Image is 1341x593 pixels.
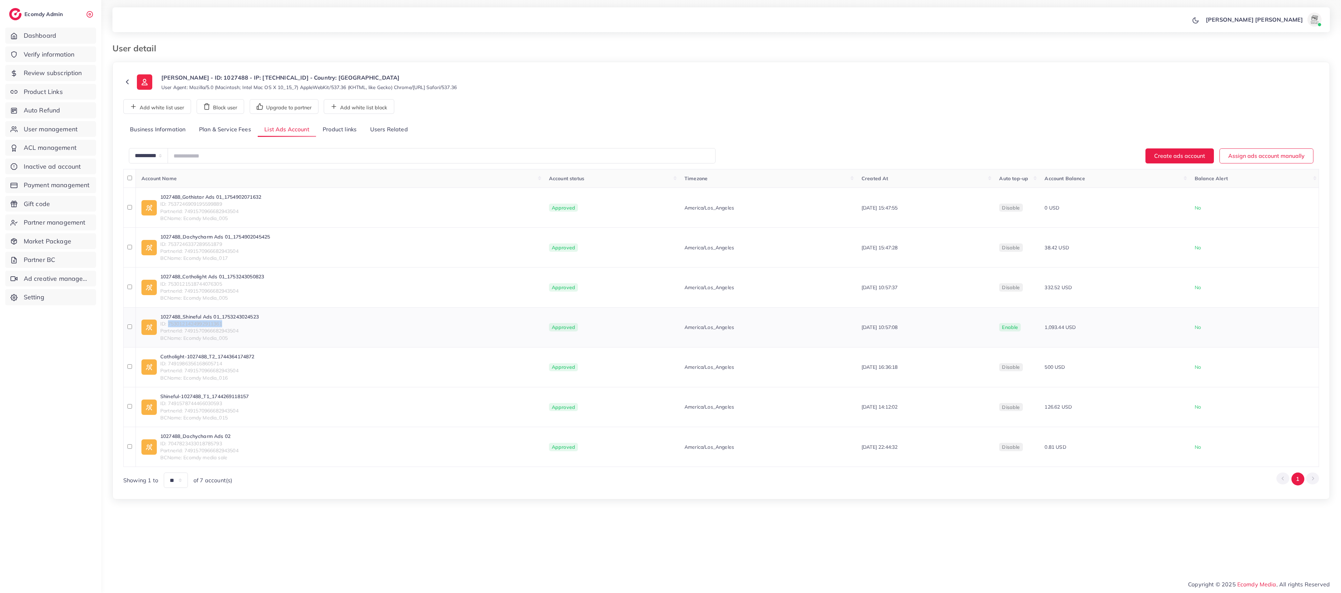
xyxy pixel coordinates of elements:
img: ic-ad-info.7fc67b75.svg [141,240,157,255]
span: No [1195,404,1201,410]
span: disable [1002,244,1020,251]
span: Inactive ad account [24,162,81,171]
span: Setting [24,293,44,302]
span: PartnerId: 7491570966682943504 [160,287,264,294]
span: 332.52 USD [1045,284,1072,291]
img: ic-ad-info.7fc67b75.svg [141,359,157,375]
span: ID: 7047823433018785793 [160,440,239,447]
a: 1027488_Dachycharm Ads 01_1754902045425 [160,233,270,240]
span: 500 USD [1045,364,1065,370]
span: America/Los_Angeles [684,444,734,451]
a: Dashboard [5,28,96,44]
span: ID: 7530121518744076305 [160,280,264,287]
span: Created At [862,175,888,182]
span: ID: 7530121424992911361 [160,320,259,327]
a: Payment management [5,177,96,193]
span: Dashboard [24,31,56,40]
span: PartnerId: 7491570966682943504 [160,447,239,454]
h2: Ecomdy Admin [24,11,65,17]
img: ic-user-info.36bf1079.svg [137,74,152,90]
img: ic-ad-info.7fc67b75.svg [141,280,157,295]
a: Product Links [5,84,96,100]
span: Verify information [24,50,75,59]
span: PartnerId: 7491570966682943504 [160,367,255,374]
span: No [1195,444,1201,450]
span: America/Los_Angeles [684,204,734,211]
span: Market Package [24,237,71,246]
span: Approved [549,204,578,212]
a: Ad creative management [5,271,96,287]
a: Plan & Service Fees [192,122,258,137]
span: PartnerId: 7491570966682943504 [160,208,261,215]
span: disable [1002,444,1020,450]
span: Approved [549,403,578,411]
span: No [1195,244,1201,251]
span: Copyright © 2025 [1188,580,1330,588]
a: Review subscription [5,65,96,81]
span: PartnerId: 7491570966682943504 [160,327,259,334]
button: Create ads account [1145,148,1214,163]
span: ACL management [24,143,76,152]
button: Upgrade to partner [250,99,318,114]
a: List Ads Account [258,122,316,137]
span: Gift code [24,199,50,208]
span: 0 USD [1045,205,1059,211]
a: Users Related [363,122,414,137]
a: Business Information [123,122,192,137]
span: Payment management [24,181,90,190]
a: 1027488_Shineful Ads 01_1753243024523 [160,313,259,320]
button: Add white list user [123,99,191,114]
span: America/Los_Angeles [684,324,734,331]
button: Assign ads account manually [1219,148,1313,163]
span: , All rights Reserved [1276,580,1330,588]
span: PartnerId: 7491570966682943504 [160,407,249,414]
span: Auto Refund [24,106,60,115]
span: 0.81 USD [1045,444,1066,450]
img: ic-ad-info.7fc67b75.svg [141,400,157,415]
a: 1027488_Dachycharm Ads 02 [160,433,239,440]
span: BCName: Ecomdy Media_005 [160,215,261,222]
button: Block user [197,99,244,114]
span: Timezone [684,175,708,182]
a: Market Package [5,233,96,249]
span: Account Balance [1045,175,1085,182]
a: 1027488_Gothistar Ads 01_1754902071632 [160,193,261,200]
span: Approved [549,323,578,331]
span: 126.62 USD [1045,404,1072,410]
span: Approved [549,243,578,252]
span: [DATE] 10:57:37 [862,284,897,291]
span: [DATE] 10:57:08 [862,324,897,330]
img: ic-ad-info.7fc67b75.svg [141,320,157,335]
span: of 7 account(s) [193,476,232,484]
span: disable [1002,284,1020,291]
a: logoEcomdy Admin [9,8,65,20]
span: User management [24,125,78,134]
span: ID: 7491986356168605714 [160,360,255,367]
a: Product links [316,122,363,137]
a: 1027488_Catholight Ads 01_1753243050823 [160,273,264,280]
a: Partner BC [5,252,96,268]
img: ic-ad-info.7fc67b75.svg [141,200,157,215]
span: disable [1002,404,1020,410]
button: Add white list block [324,99,394,114]
span: Account status [549,175,584,182]
a: Catholight-1027488_T2_1744364174872 [160,353,255,360]
ul: Pagination [1276,473,1319,485]
span: No [1195,324,1201,330]
span: BCName: Ecomdy Media_016 [160,374,255,381]
span: BCName: Ecomdy media sale [160,454,239,461]
span: Approved [549,443,578,451]
span: Review subscription [24,68,82,78]
span: 38.42 USD [1045,244,1069,251]
img: avatar [1307,13,1321,27]
span: America/Los_Angeles [684,364,734,371]
span: [DATE] 14:12:02 [862,404,897,410]
span: disable [1002,364,1020,370]
span: Partner management [24,218,86,227]
span: Balance Alert [1195,175,1228,182]
span: Partner BC [24,255,56,264]
span: No [1195,284,1201,291]
h3: User detail [112,43,162,53]
a: Auto Refund [5,102,96,118]
span: disable [1002,205,1020,211]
